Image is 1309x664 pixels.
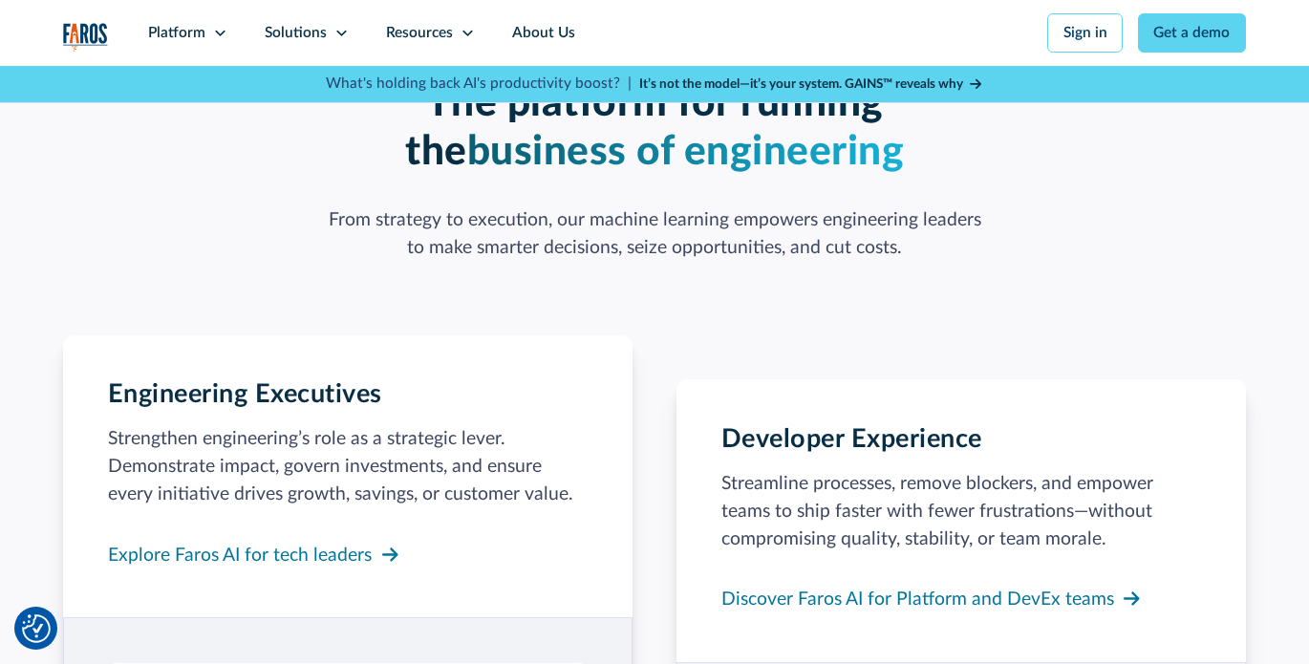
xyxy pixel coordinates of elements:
a: Discover Faros AI for Platform and DevEx teams [721,583,1144,618]
strong: It’s not the model—it’s your system. GAINS™ reveals why [639,77,963,91]
a: It’s not the model—it’s your system. GAINS™ reveals why [639,75,983,94]
h2: The platform for running the [322,79,987,177]
span: business of engineering [467,132,905,172]
div: Explore Faros AI for tech leaders [108,542,372,569]
img: Logo of the analytics and reporting company Faros. [63,23,107,52]
h3: Engineering Executives [108,379,382,410]
p: Streamline processes, remove blockers, and empower teams to ship faster with fewer frustrations—w... [721,470,1202,553]
div: Platform [148,22,205,44]
button: Cookie Settings [22,614,51,643]
p: From strategy to execution, our machine learning empowers engineering leaders to make smarter dec... [322,206,987,262]
h3: Developer Experience [721,424,982,455]
img: Revisit consent button [22,614,51,643]
a: Sign in [1047,13,1123,53]
p: What's holding back AI's productivity boost? | [326,73,632,95]
a: Get a demo [1138,13,1246,53]
a: Explore Faros AI for tech leaders [108,538,401,573]
p: Strengthen engineering’s role as a strategic lever. Demonstrate impact, govern investments, and e... [108,425,589,508]
div: Resources [386,22,453,44]
a: home [63,23,107,52]
div: Solutions [265,22,327,44]
div: Discover Faros AI for Platform and DevEx teams [721,586,1114,613]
